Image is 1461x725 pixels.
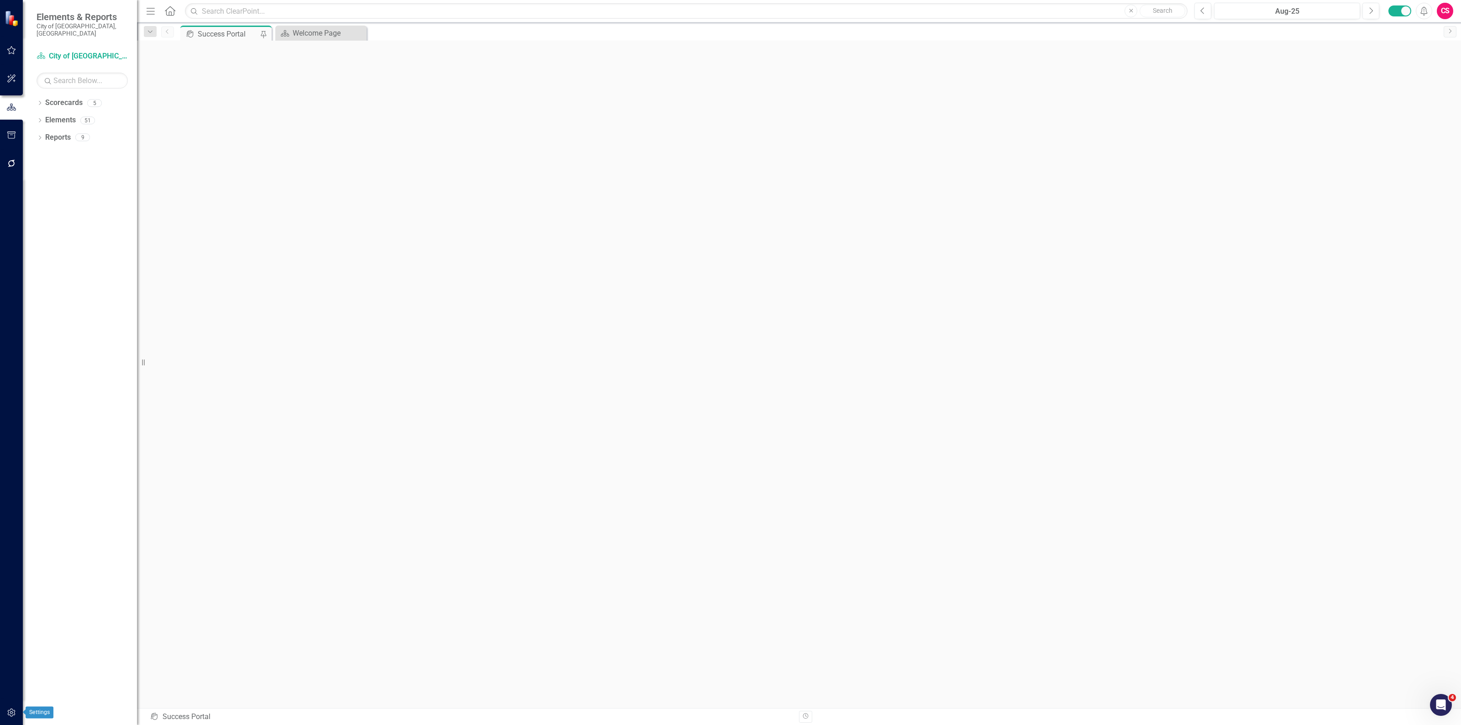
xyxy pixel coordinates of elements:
[1153,7,1172,14] span: Search
[45,132,71,143] a: Reports
[185,3,1188,19] input: Search ClearPoint...
[198,28,258,40] div: Success Portal
[1449,694,1456,701] span: 4
[80,116,95,124] div: 51
[37,22,128,37] small: City of [GEOGRAPHIC_DATA], [GEOGRAPHIC_DATA]
[293,27,364,39] div: Welcome Page
[1214,3,1360,19] button: Aug-25
[1140,5,1185,17] button: Search
[150,712,792,722] div: Success Portal
[37,73,128,89] input: Search Below...
[75,134,90,142] div: 9
[137,41,1461,708] iframe: Success Portal
[1217,6,1357,17] div: Aug-25
[37,11,128,22] span: Elements & Reports
[37,51,128,62] a: City of [GEOGRAPHIC_DATA], [GEOGRAPHIC_DATA]
[1430,694,1452,716] iframe: Intercom live chat
[26,707,53,719] div: Settings
[45,98,83,108] a: Scorecards
[45,115,76,126] a: Elements
[87,99,102,107] div: 5
[1437,3,1453,19] button: CS
[278,27,364,39] a: Welcome Page
[5,11,21,26] img: ClearPoint Strategy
